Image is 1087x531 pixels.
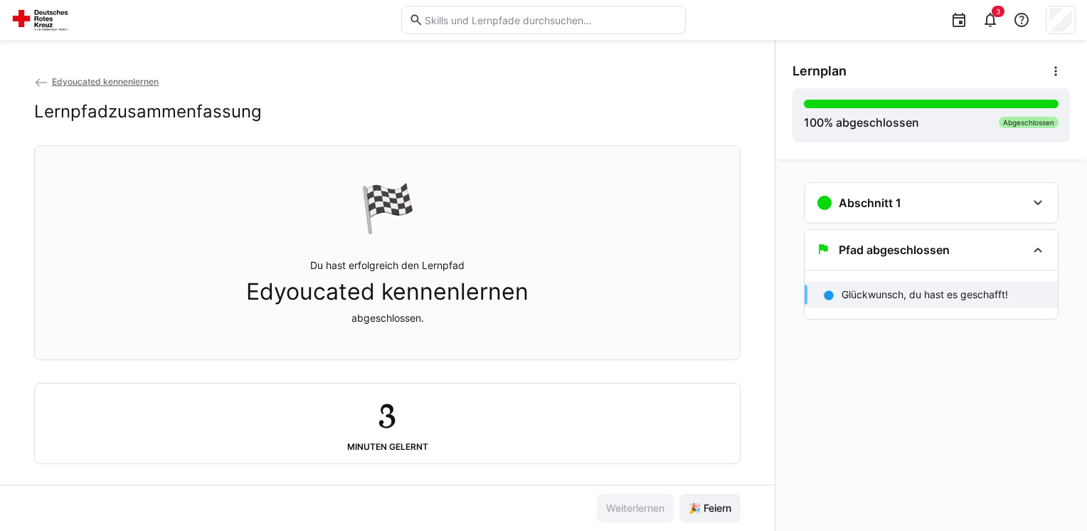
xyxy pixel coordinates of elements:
[52,76,159,87] span: Edyoucated kennenlernen
[999,117,1059,128] div: Abgeschlossen
[686,501,733,515] span: 🎉 Feiern
[246,258,529,325] p: Du hast erfolgreich den Lernpfad abgeschlossen.
[996,7,1000,16] span: 3
[839,196,901,210] h3: Abschnitt 1
[34,101,262,122] h2: Lernpfadzusammenfassung
[597,494,674,522] button: Weiterlernen
[423,14,678,26] input: Skills und Lernpfade durchsuchen…
[34,76,159,87] a: Edyoucated kennenlernen
[804,114,919,131] div: % abgeschlossen
[246,278,529,305] span: Edyoucated kennenlernen
[804,115,824,130] span: 100
[347,442,428,452] div: Minuten gelernt
[839,243,950,257] h3: Pfad abgeschlossen
[359,180,416,236] div: 🏁
[378,395,396,436] h2: 3
[679,494,741,522] button: 🎉 Feiern
[604,501,667,515] span: Weiterlernen
[842,288,1008,302] p: Glückwunsch, du hast es geschafft!
[792,63,847,79] span: Lernplan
